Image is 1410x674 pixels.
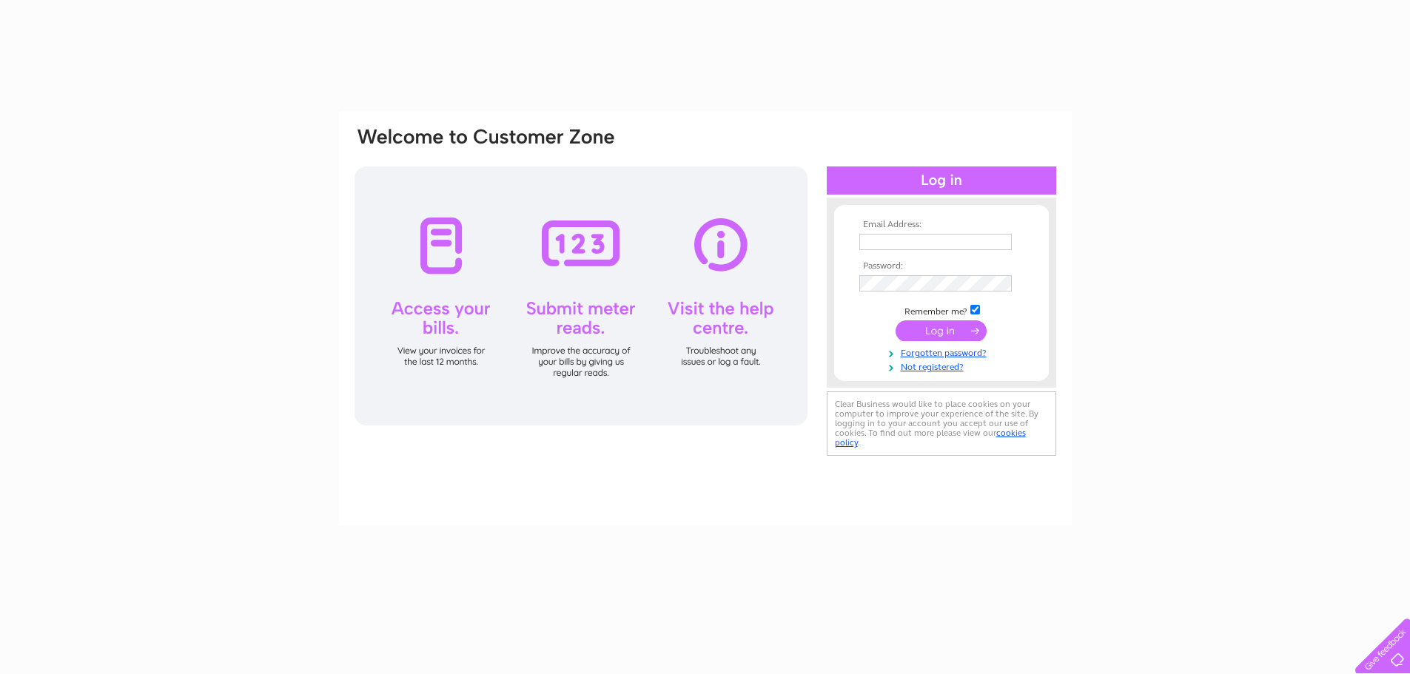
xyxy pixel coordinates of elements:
a: Not registered? [859,359,1027,373]
td: Remember me? [856,303,1027,317]
div: Clear Business would like to place cookies on your computer to improve your experience of the sit... [827,391,1056,456]
th: Email Address: [856,220,1027,230]
input: Submit [896,320,987,341]
a: cookies policy [835,428,1026,448]
th: Password: [856,261,1027,272]
a: Forgotten password? [859,345,1027,359]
